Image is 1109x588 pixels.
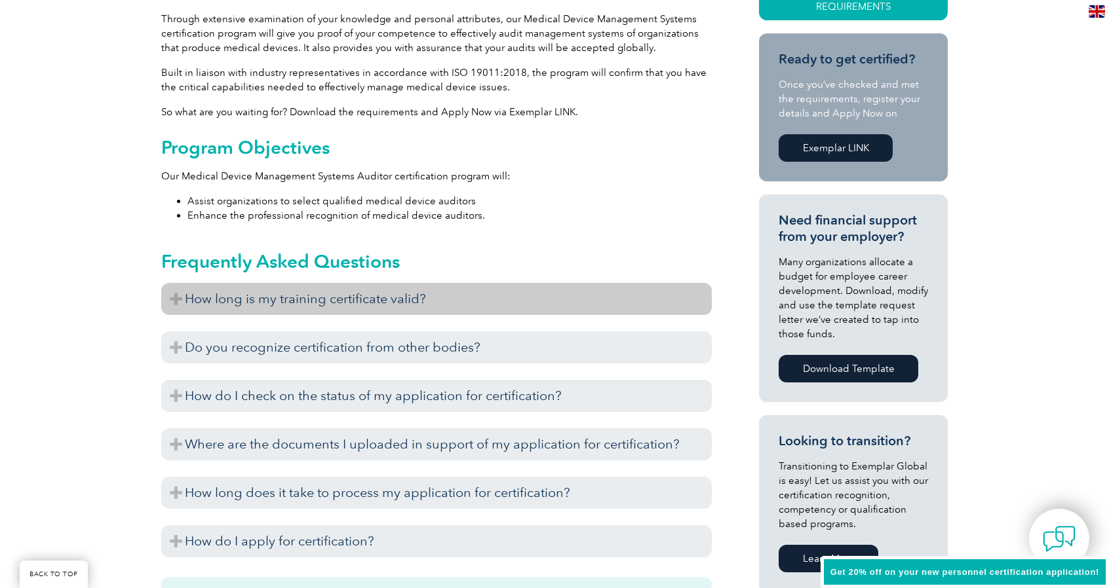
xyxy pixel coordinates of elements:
[779,134,893,162] a: Exemplar LINK
[779,545,878,572] a: Learn More
[779,51,928,67] h3: Ready to get certified?
[830,567,1099,577] span: Get 20% off on your new personnel certification application!
[161,283,712,315] h3: How long is my training certificate valid?
[779,459,928,531] p: Transitioning to Exemplar Global is easy! Let us assist you with our certification recognition, c...
[161,380,712,412] h3: How do I check on the status of my application for certification?
[161,169,712,183] p: Our Medical Device Management Systems Auditor certification program will:
[779,212,928,245] h3: Need financial support from your employer?
[187,194,712,208] li: Assist organizations to select qualified medical device auditors
[779,355,918,382] a: Download Template
[161,477,712,509] h3: How long does it take to process my application for certification?
[161,428,712,460] h3: Where are the documents I uploaded in support of my application for certification?
[161,137,712,158] h2: Program Objectives
[187,208,712,223] li: Enhance the professional recognition of medical device auditors.
[779,433,928,449] h3: Looking to transition?
[1043,523,1076,555] img: contact-chat.png
[779,77,928,120] p: Once you’ve checked and met the requirements, register your details and Apply Now on
[161,12,712,55] p: Through extensive examination of your knowledge and personal attributes, our Medical Device Manag...
[161,251,712,272] h2: Frequently Asked Questions
[161,105,712,119] p: So what are you waiting for? Download the requirements and Apply Now via Exemplar LINK.
[779,255,928,341] p: Many organizations allocate a budget for employee career development. Download, modify and use th...
[20,560,88,588] a: BACK TO TOP
[161,525,712,557] h3: How do I apply for certification?
[161,331,712,363] h3: Do you recognize certification from other bodies?
[1089,5,1105,18] img: en
[161,65,712,94] p: Built in liaison with industry representatives in accordance with ISO 19011:2018, the program wil...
